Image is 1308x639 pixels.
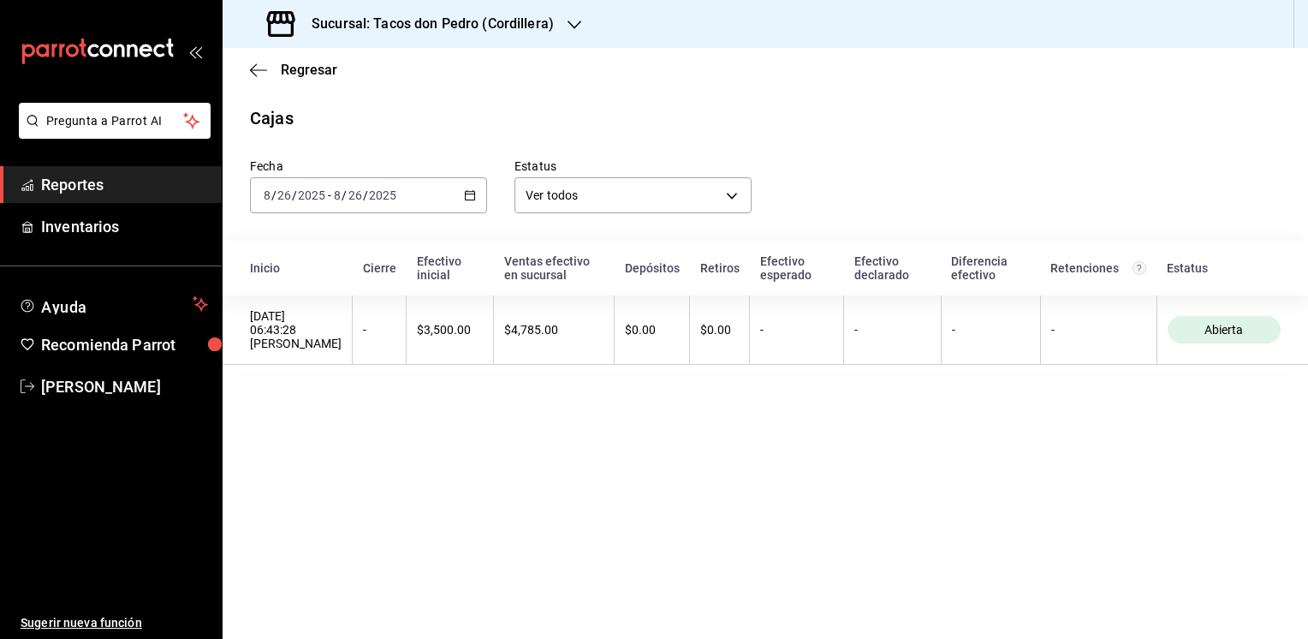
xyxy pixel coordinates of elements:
[504,323,603,337] div: $4,785.00
[951,254,1030,282] div: Diferencia efectivo
[363,261,396,275] div: Cierre
[368,188,397,202] input: ----
[1133,261,1146,275] svg: Total de retenciones de propinas registradas
[625,261,680,275] div: Depósitos
[250,261,342,275] div: Inicio
[342,188,347,202] span: /
[417,254,484,282] div: Efectivo inicial
[760,323,833,337] div: -
[41,333,208,356] span: Recomienda Parrot
[700,261,740,275] div: Retiros
[250,62,337,78] button: Regresar
[333,188,342,202] input: --
[952,323,1030,337] div: -
[292,188,297,202] span: /
[250,160,487,172] label: Fecha
[188,45,202,58] button: open_drawer_menu
[854,254,931,282] div: Efectivo declarado
[297,188,326,202] input: ----
[19,103,211,139] button: Pregunta a Parrot AI
[514,160,752,172] label: Estatus
[348,188,363,202] input: --
[46,112,184,130] span: Pregunta a Parrot AI
[250,105,294,131] div: Cajas
[1167,261,1281,275] div: Estatus
[504,254,604,282] div: Ventas efectivo en sucursal
[41,173,208,196] span: Reportes
[21,614,208,632] span: Sugerir nueva función
[41,375,208,398] span: [PERSON_NAME]
[41,215,208,238] span: Inventarios
[514,177,752,213] div: Ver todos
[271,188,276,202] span: /
[276,188,292,202] input: --
[328,188,331,202] span: -
[363,323,395,337] div: -
[700,323,739,337] div: $0.00
[298,14,554,34] h3: Sucursal: Tacos don Pedro (Cordillera)
[41,294,186,314] span: Ayuda
[12,124,211,142] a: Pregunta a Parrot AI
[281,62,337,78] span: Regresar
[250,309,342,350] div: [DATE] 06:43:28 [PERSON_NAME]
[1198,323,1250,337] span: Abierta
[1051,323,1146,337] div: -
[854,323,930,337] div: -
[417,323,483,337] div: $3,500.00
[625,323,679,337] div: $0.00
[363,188,368,202] span: /
[263,188,271,202] input: --
[1050,261,1146,275] div: Retenciones
[760,254,834,282] div: Efectivo esperado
